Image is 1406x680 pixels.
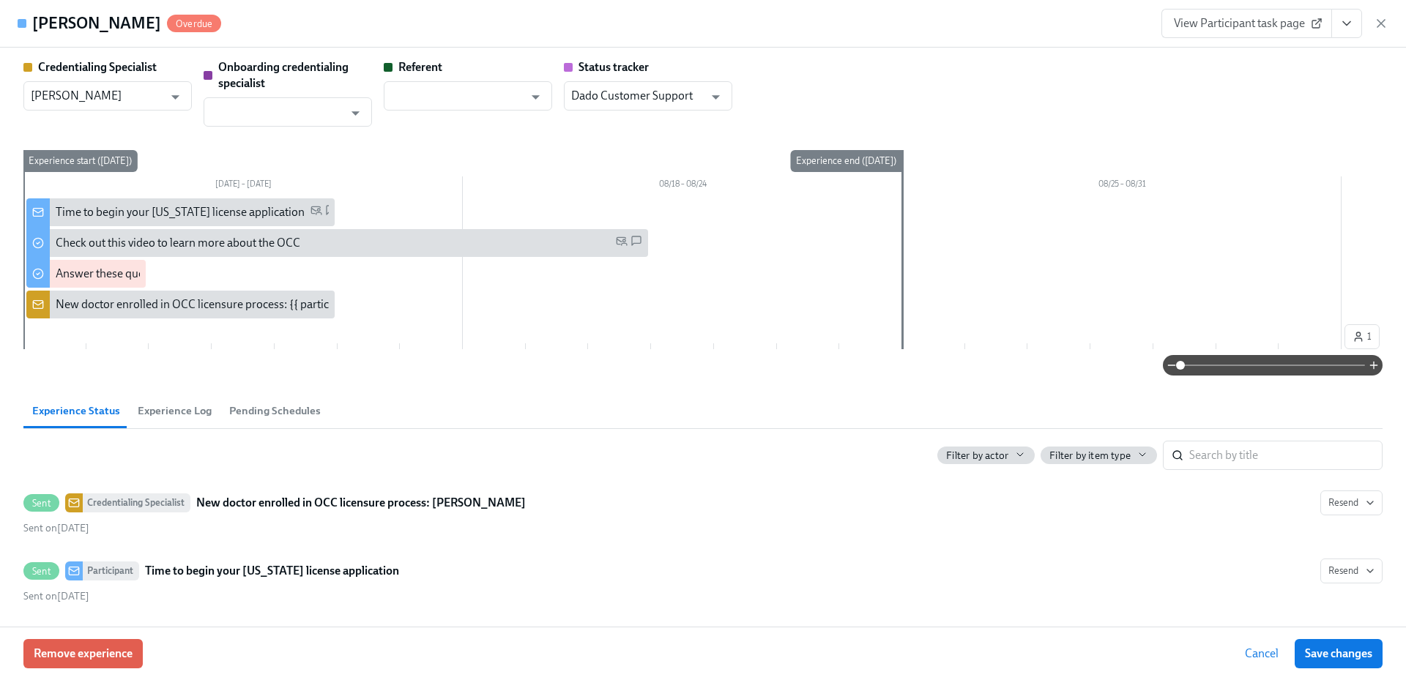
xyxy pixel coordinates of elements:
[138,403,212,419] span: Experience Log
[1161,9,1332,38] a: View Participant task page
[23,150,138,172] div: Experience start ([DATE])
[1041,447,1157,464] button: Filter by item type
[38,60,157,74] strong: Credentialing Specialist
[524,86,547,108] button: Open
[946,449,1008,463] span: Filter by actor
[1235,639,1289,668] button: Cancel
[56,296,415,313] div: New doctor enrolled in OCC licensure process: {{ participant.fullName }}
[23,590,89,602] span: Monday, August 11th 2025, 9:01 pm
[1189,441,1383,470] input: Search by title
[23,566,59,577] span: Sent
[56,235,300,251] div: Check out this video to learn more about the OCC
[1320,490,1383,515] button: SentCredentialing SpecialistNew doctor enrolled in OCC licensure process: [PERSON_NAME]Sent on[DATE]
[1320,558,1383,583] button: SentParticipantTime to begin your [US_STATE] license applicationSent on[DATE]
[704,86,727,108] button: Open
[344,102,367,124] button: Open
[32,403,120,419] span: Experience Status
[398,60,442,74] strong: Referent
[325,204,337,221] span: SMS
[56,204,305,220] div: Time to begin your [US_STATE] license application
[937,447,1035,464] button: Filter by actor
[1295,639,1383,668] button: Save changes
[23,498,59,509] span: Sent
[1245,646,1279,661] span: Cancel
[616,235,628,252] span: Personal Email
[463,176,902,195] div: 08/18 – 08/24
[196,494,526,512] strong: New doctor enrolled in OCC licensure process: [PERSON_NAME]
[1174,16,1320,31] span: View Participant task page
[167,18,221,29] span: Overdue
[32,12,161,34] h4: [PERSON_NAME]
[83,493,190,512] div: Credentialing Specialist
[145,562,399,580] strong: Time to begin your [US_STATE] license application
[1049,449,1131,463] span: Filter by item type
[1344,324,1380,349] button: 1
[310,204,322,221] span: Personal Email
[218,60,349,90] strong: Onboarding credentialing specialist
[23,522,89,534] span: Monday, August 11th 2025, 9:01 pm
[1353,329,1372,344] span: 1
[631,235,642,252] span: SMS
[229,403,321,419] span: Pending Schedules
[1328,496,1375,510] span: Resend
[164,86,187,108] button: Open
[83,561,139,580] div: Participant
[1331,9,1362,38] button: View task page
[790,150,902,172] div: Experience end ([DATE])
[579,60,649,74] strong: Status tracker
[23,639,143,668] button: Remove experience
[902,176,1342,195] div: 08/25 – 08/31
[1328,564,1375,578] span: Resend
[23,176,463,195] div: [DATE] – [DATE]
[34,646,133,661] span: Remove experience
[1305,646,1372,661] span: Save changes
[56,266,491,282] div: Answer these questions to get tailored instructions for the [US_STATE] licensing process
